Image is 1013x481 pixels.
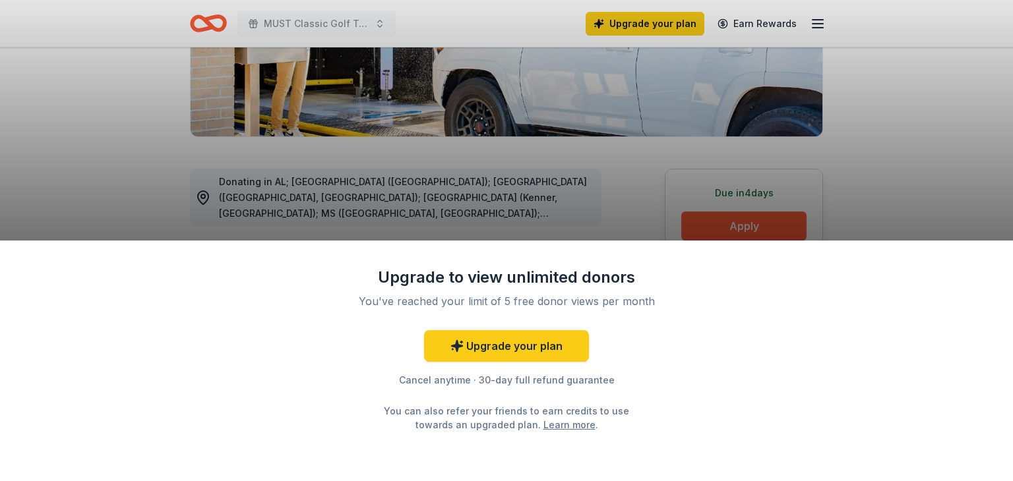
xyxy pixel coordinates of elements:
[424,330,589,362] a: Upgrade your plan
[335,267,678,288] div: Upgrade to view unlimited donors
[372,404,641,432] div: You can also refer your friends to earn credits to use towards an upgraded plan. .
[351,293,662,309] div: You've reached your limit of 5 free donor views per month
[543,418,596,432] a: Learn more
[335,372,678,388] div: Cancel anytime · 30-day full refund guarantee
